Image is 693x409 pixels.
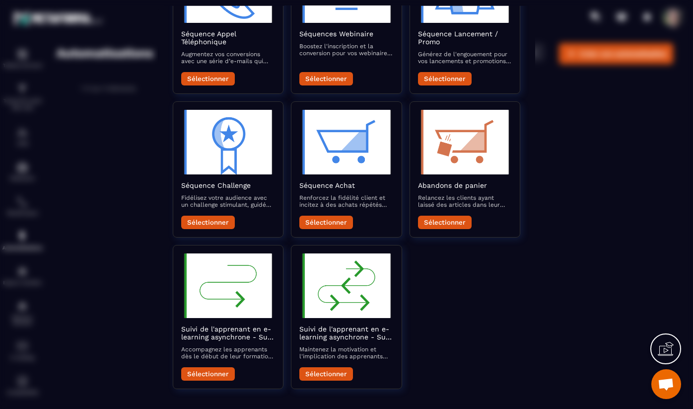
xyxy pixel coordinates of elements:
[299,29,393,37] h2: Séquences Webinaire
[299,42,393,56] p: Boostez l'inscription et la conversion pour vos webinaires avec des e-mails qui informent, rappel...
[418,181,512,189] h2: Abandons de panier
[418,109,512,174] img: automation-objective-icon
[299,215,353,229] button: Sélectionner
[299,109,393,174] img: automation-objective-icon
[181,194,275,208] p: Fidélisez votre audience avec un challenge stimulant, guidé par des e-mails encourageants et éduc...
[181,50,275,64] p: Augmentez vos conversions avec une série d’e-mails qui préparent et suivent vos appels commerciaux
[418,215,472,229] button: Sélectionner
[418,72,472,85] button: Sélectionner
[418,50,512,64] p: Générez de l'engouement pour vos lancements et promotions avec une séquence d’e-mails captivante ...
[651,369,681,399] div: Ouvrir le chat
[299,253,393,318] img: automation-objective-icon
[181,181,275,189] h2: Séquence Challenge
[299,345,393,359] p: Maintenez la motivation et l'implication des apprenants avec des e-mails réguliers pendant leur p...
[181,367,235,380] button: Sélectionner
[181,215,235,229] button: Sélectionner
[181,325,275,340] h2: Suivi de l'apprenant en e-learning asynchrone - Suivi du démarrage
[299,194,393,208] p: Renforcez la fidélité client et incitez à des achats répétés avec des e-mails post-achat qui valo...
[181,72,235,85] button: Sélectionner
[299,367,353,380] button: Sélectionner
[299,325,393,340] h2: Suivi de l'apprenant en e-learning asynchrone - Suivi en cours de formation
[181,109,275,174] img: automation-objective-icon
[181,29,275,45] h2: Séquence Appel Téléphonique
[418,29,512,45] h2: Séquence Lancement / Promo
[418,194,512,208] p: Relancez les clients ayant laissé des articles dans leur panier avec une séquence d'emails rappel...
[181,345,275,359] p: Accompagnez les apprenants dès le début de leur formation en e-learning asynchrone pour assurer u...
[181,253,275,318] img: automation-objective-icon
[299,72,353,85] button: Sélectionner
[299,181,393,189] h2: Séquence Achat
